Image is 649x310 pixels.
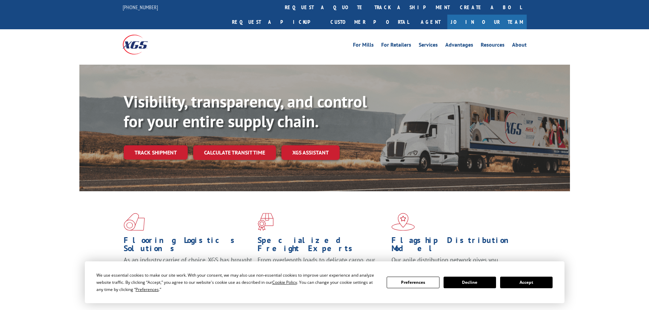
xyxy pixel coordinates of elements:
[481,42,505,50] a: Resources
[281,145,340,160] a: XGS ASSISTANT
[353,42,374,50] a: For Mills
[124,213,145,231] img: xgs-icon-total-supply-chain-intelligence-red
[123,4,158,11] a: [PHONE_NUMBER]
[272,279,297,285] span: Cookie Policy
[96,272,378,293] div: We use essential cookies to make our site work. With your consent, we may also use non-essential ...
[258,213,274,231] img: xgs-icon-focused-on-flooring-red
[391,236,520,256] h1: Flagship Distribution Model
[500,277,553,288] button: Accept
[258,236,386,256] h1: Specialized Freight Experts
[258,256,386,286] p: From overlength loads to delicate cargo, our experienced staff knows the best way to move your fr...
[387,277,439,288] button: Preferences
[512,42,527,50] a: About
[444,277,496,288] button: Decline
[447,15,527,29] a: Join Our Team
[124,256,252,280] span: As an industry carrier of choice, XGS has brought innovation and dedication to flooring logistics...
[227,15,325,29] a: Request a pickup
[124,236,252,256] h1: Flooring Logistics Solutions
[391,256,517,272] span: Our agile distribution network gives you nationwide inventory management on demand.
[419,42,438,50] a: Services
[193,145,276,160] a: Calculate transit time
[381,42,411,50] a: For Retailers
[124,91,367,132] b: Visibility, transparency, and control for your entire supply chain.
[85,261,565,303] div: Cookie Consent Prompt
[391,213,415,231] img: xgs-icon-flagship-distribution-model-red
[445,42,473,50] a: Advantages
[136,287,159,292] span: Preferences
[414,15,447,29] a: Agent
[124,145,188,160] a: Track shipment
[325,15,414,29] a: Customer Portal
